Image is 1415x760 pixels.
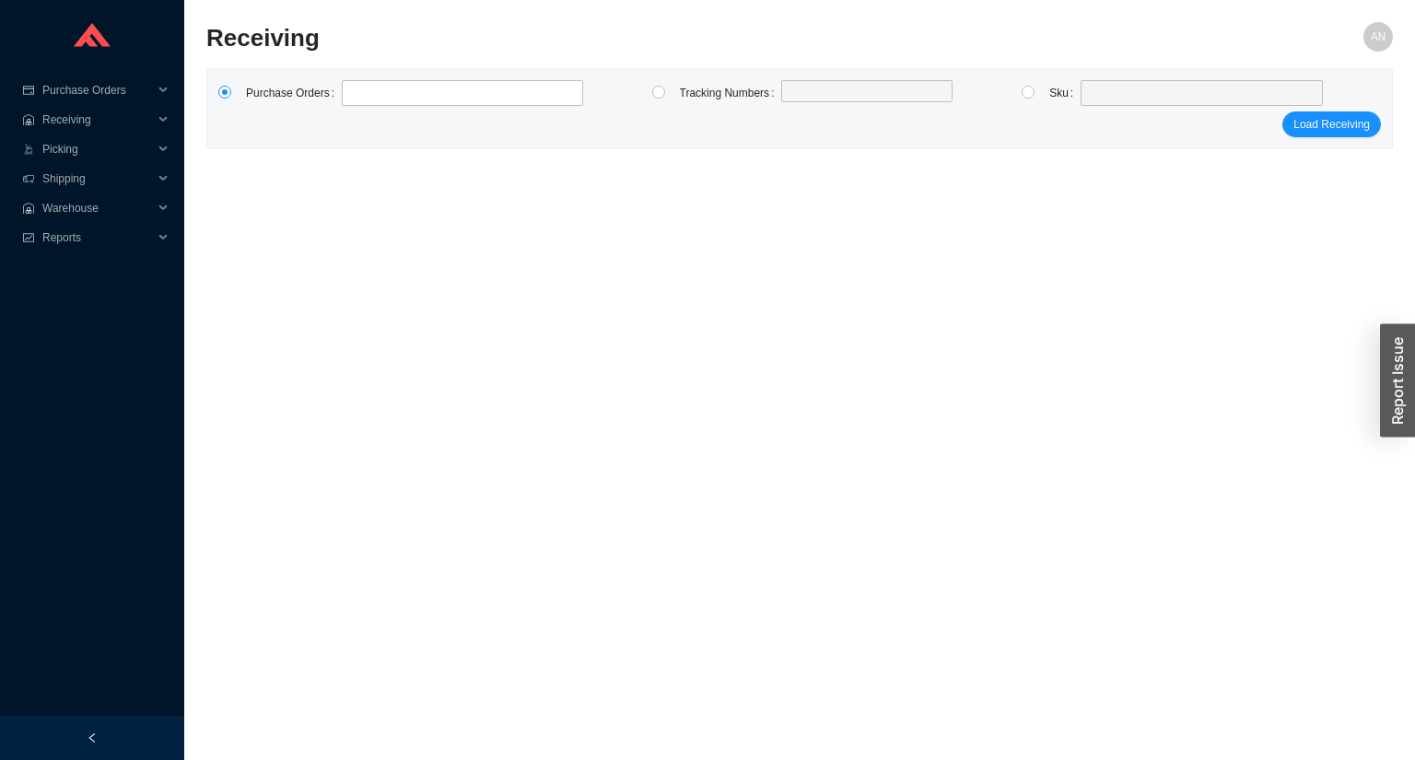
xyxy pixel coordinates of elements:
[42,193,153,223] span: Warehouse
[1293,115,1370,134] span: Load Receiving
[22,85,35,96] span: credit-card
[42,134,153,164] span: Picking
[1371,22,1386,52] span: AN
[42,164,153,193] span: Shipping
[1049,80,1081,106] label: Sku
[42,76,153,105] span: Purchase Orders
[246,80,342,106] label: Purchase Orders
[42,105,153,134] span: Receiving
[680,80,782,106] label: Tracking Numbers
[1282,111,1381,137] button: Load Receiving
[87,732,98,743] span: left
[22,232,35,243] span: fund
[42,223,153,252] span: Reports
[206,22,1096,54] h2: Receiving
